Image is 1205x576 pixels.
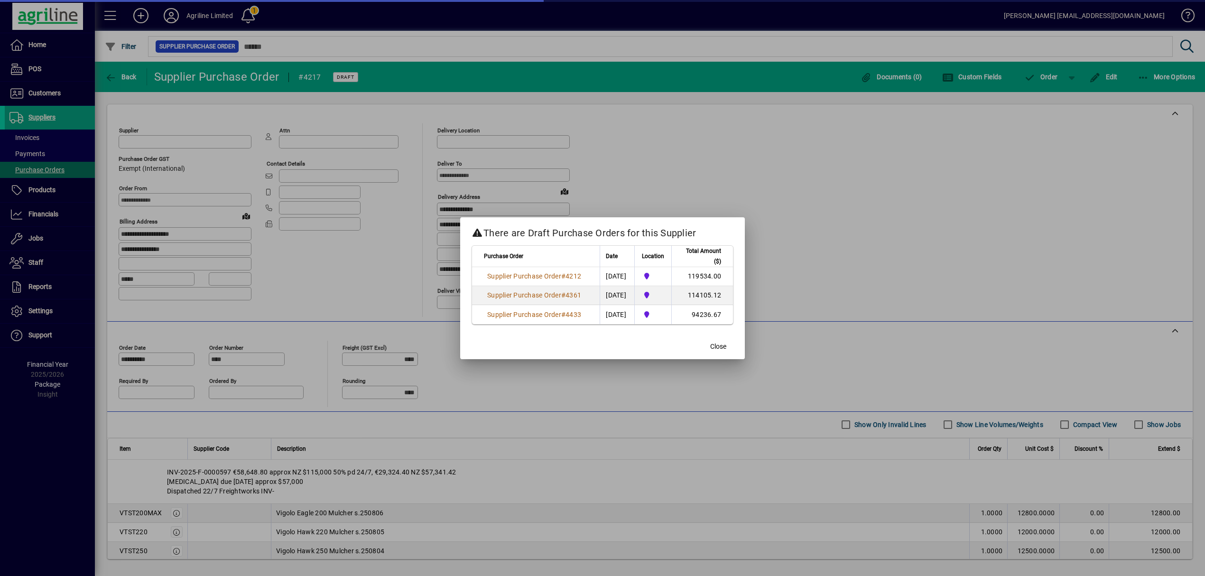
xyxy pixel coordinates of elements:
td: 114105.12 [671,286,733,305]
span: Gore [640,271,666,281]
span: Date [606,251,618,261]
span: Purchase Order [484,251,523,261]
td: [DATE] [600,267,634,286]
button: Close [703,338,733,355]
span: # [561,272,565,280]
span: 4212 [565,272,581,280]
span: # [561,311,565,318]
span: # [561,291,565,299]
span: Supplier Purchase Order [487,291,561,299]
td: 119534.00 [671,267,733,286]
td: [DATE] [600,286,634,305]
a: Supplier Purchase Order#4361 [484,290,584,300]
a: Supplier Purchase Order#4212 [484,271,584,281]
span: Gore [640,309,666,320]
h2: There are Draft Purchase Orders for this Supplier [460,217,745,245]
td: 94236.67 [671,305,733,324]
span: Supplier Purchase Order [487,311,561,318]
span: Close [710,342,726,352]
span: Total Amount ($) [677,246,721,267]
span: 4361 [565,291,581,299]
a: Supplier Purchase Order#4433 [484,309,584,320]
span: Supplier Purchase Order [487,272,561,280]
span: Location [642,251,664,261]
td: [DATE] [600,305,634,324]
span: Gore [640,290,666,300]
span: 4433 [565,311,581,318]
